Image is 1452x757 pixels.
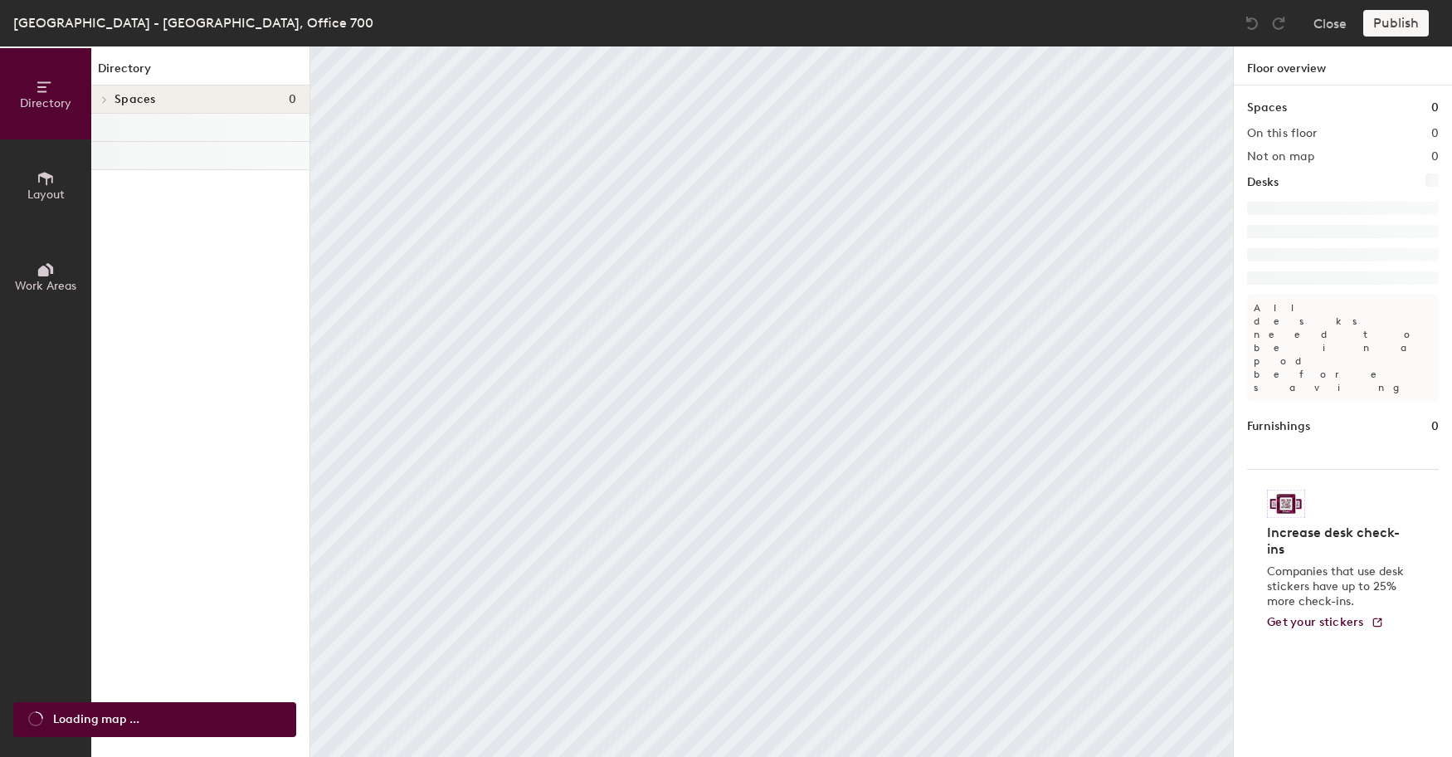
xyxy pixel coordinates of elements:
[1247,99,1287,117] h1: Spaces
[1431,150,1439,164] h2: 0
[1247,150,1314,164] h2: Not on map
[1267,615,1364,629] span: Get your stickers
[53,711,139,729] span: Loading map ...
[115,93,156,106] span: Spaces
[1313,10,1347,37] button: Close
[20,96,71,110] span: Directory
[1270,15,1287,32] img: Redo
[1431,99,1439,117] h1: 0
[1267,525,1409,558] h4: Increase desk check-ins
[27,188,65,202] span: Layout
[1247,295,1439,401] p: All desks need to be in a pod before saving
[1247,418,1310,436] h1: Furnishings
[310,46,1233,757] canvas: Map
[1247,127,1318,140] h2: On this floor
[1234,46,1452,85] h1: Floor overview
[289,93,296,106] span: 0
[1267,490,1305,518] img: Sticker logo
[1431,418,1439,436] h1: 0
[1267,564,1409,609] p: Companies that use desk stickers have up to 25% more check-ins.
[91,60,309,85] h1: Directory
[1267,616,1384,630] a: Get your stickers
[1247,173,1279,192] h1: Desks
[1244,15,1260,32] img: Undo
[1431,127,1439,140] h2: 0
[15,279,76,293] span: Work Areas
[13,12,373,33] div: [GEOGRAPHIC_DATA] - [GEOGRAPHIC_DATA], Office 700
